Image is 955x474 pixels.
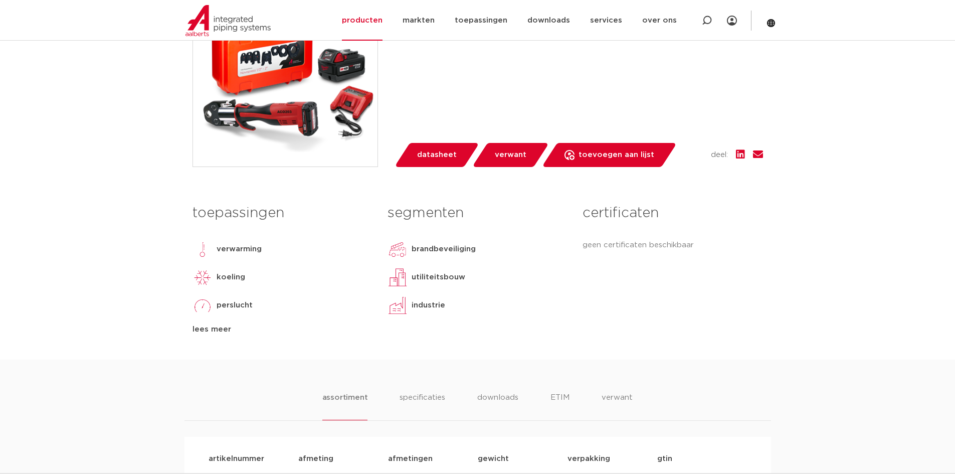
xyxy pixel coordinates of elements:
[583,203,762,223] h3: certificaten
[602,392,633,420] li: verwant
[579,147,654,163] span: toevoegen aan lijst
[394,143,479,167] a: datasheet
[400,392,445,420] li: specificaties
[711,149,728,161] span: deel:
[657,453,747,465] p: gtin
[217,299,253,311] p: perslucht
[193,324,372,336] div: lees meer
[550,392,569,420] li: ETIM
[478,453,567,465] p: gewicht
[417,147,457,163] span: datasheet
[193,239,213,259] img: verwarming
[298,453,388,465] p: afmeting
[388,267,408,287] img: utiliteitsbouw
[472,143,549,167] a: verwant
[388,453,478,465] p: afmetingen
[217,243,262,255] p: verwarming
[209,453,298,465] p: artikelnummer
[388,203,567,223] h3: segmenten
[193,203,372,223] h3: toepassingen
[412,271,465,283] p: utiliteitsbouw
[412,243,476,255] p: brandbeveiliging
[495,147,526,163] span: verwant
[193,267,213,287] img: koeling
[477,392,518,420] li: downloads
[412,299,445,311] p: industrie
[583,239,762,251] p: geen certificaten beschikbaar
[322,392,368,420] li: assortiment
[388,295,408,315] img: industrie
[217,271,245,283] p: koeling
[388,239,408,259] img: brandbeveiliging
[193,295,213,315] img: perslucht
[567,453,657,465] p: verpakking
